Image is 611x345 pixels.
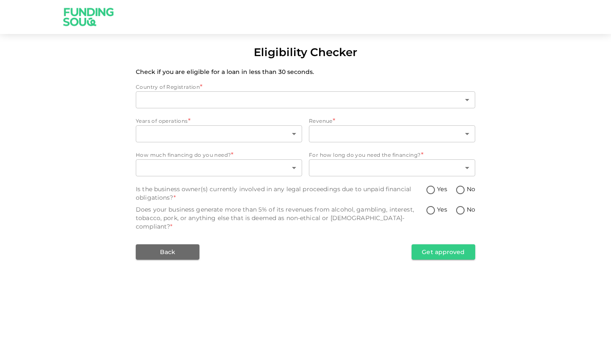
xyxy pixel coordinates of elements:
[309,152,421,158] span: For how long do you need the financing?
[437,185,447,194] span: Yes
[412,244,475,260] button: Get approved
[136,244,199,260] button: Back
[136,118,188,124] span: Years of operations
[136,68,475,76] p: Check if you are eligible for a loan in less than 30 seconds.
[467,185,475,194] span: No
[136,125,302,142] div: yearsOfOperations
[136,159,302,176] div: howMuchAmountNeeded
[309,159,475,176] div: howLongFinancing
[467,205,475,214] span: No
[437,205,447,214] span: Yes
[309,118,333,124] span: Revenue
[136,152,231,158] span: How much financing do you need?
[136,185,426,202] div: Is the business owner(s) currently involved in any legal proceedings due to unpaid financial obli...
[136,205,426,231] div: Does your business generate more than 5% of its revenues from alcohol, gambling, interest, tobacc...
[254,44,357,61] div: Eligibility Checker
[136,91,475,108] div: countryOfRegistration
[136,84,200,90] span: Country of Registration
[309,125,475,142] div: revenue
